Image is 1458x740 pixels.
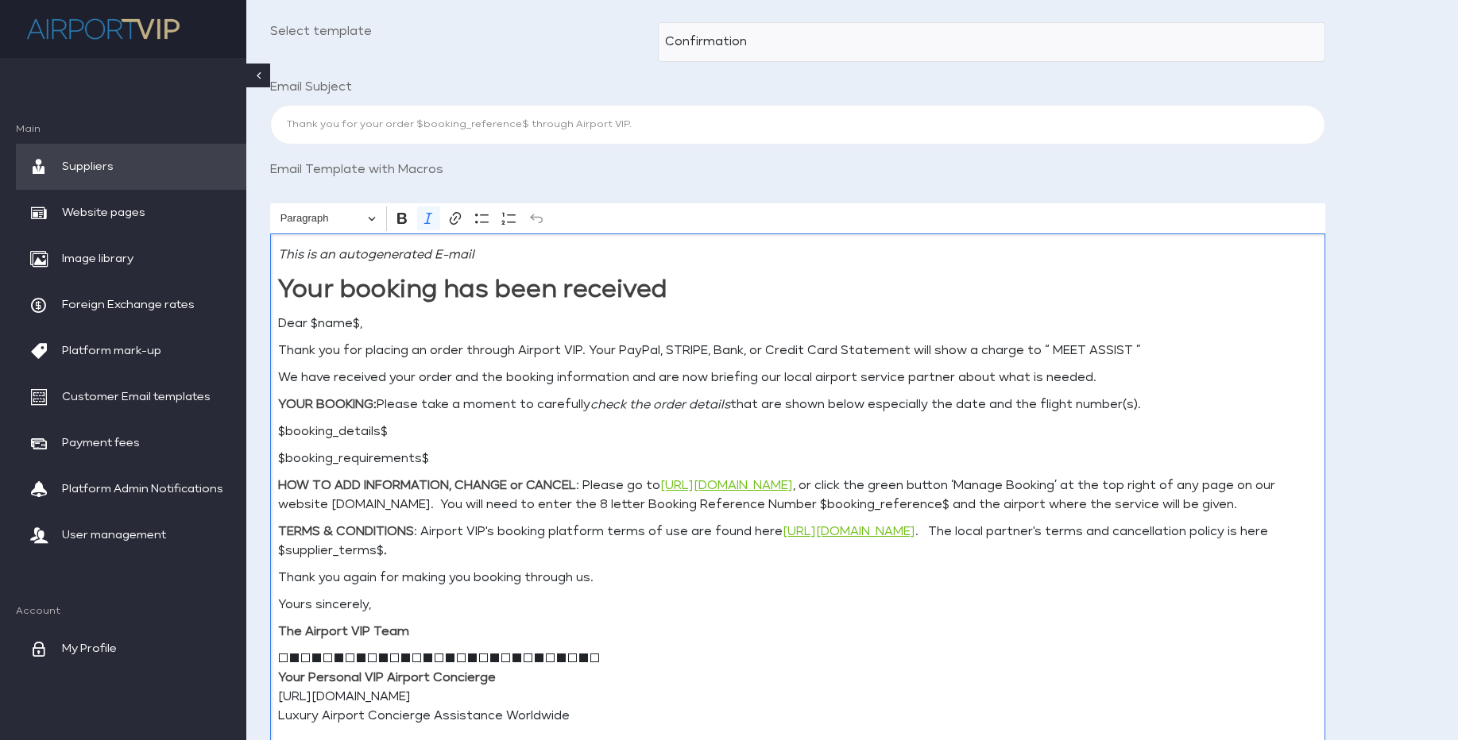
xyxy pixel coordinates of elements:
[265,160,652,179] label: Email Template with Macros
[16,374,246,420] a: Customer Email templates
[265,78,652,97] label: Email Subject
[278,341,1317,360] p: Thank you for placing an order through Airport VIP. Your PayPal, STRIPE, Bank, or Credit Card Sta...
[16,144,246,190] a: Suppliers
[273,206,383,231] button: Paragraph, Heading
[62,466,223,512] span: Platform Admin Notifications
[278,278,667,302] strong: Your booking has been received
[278,672,496,684] strong: Your Personal VIP Airport Concierge
[783,526,915,538] a: [URL][DOMAIN_NAME]
[278,368,1317,387] p: We have received your order and the booking information and are now briefing our local airport se...
[16,512,246,558] a: User management
[278,626,409,638] strong: The Airport VIP Team
[384,545,387,557] strong: .
[16,626,246,672] a: My Profile
[62,144,114,190] span: Suppliers
[278,399,377,410] strong: YOUR BOOKING:
[278,395,1317,414] p: Please take a moment to carefully that are shown below especially the date and the flight number(s).
[62,626,117,672] span: My Profile
[16,328,246,374] a: Platform mark-up
[278,422,1317,441] p: $booking_details$
[62,374,211,420] span: Customer Email templates
[16,606,246,618] span: Account
[278,314,1317,333] p: Dear $name$,
[278,476,1317,515] p: : Please go to , or click the green button ‘Manage Booking’ at the top right of any page on our w...
[16,282,246,328] a: Foreign Exchange rates
[16,236,246,282] a: Image library
[62,512,166,558] span: User management
[16,190,246,236] a: Website pages
[278,526,414,538] strong: TERMS & CONDITIONS
[270,203,1325,233] div: Editor toolbar
[24,12,183,46] img: company logo here
[278,568,1317,588] p: Thank you again for making you booking through us.
[62,190,145,236] span: Website pages
[62,236,133,282] span: Image library
[265,22,652,54] label: Select template
[278,249,474,260] i: This is an autogenerated E-mail
[590,399,730,410] i: check the order details
[16,124,246,136] span: Main
[280,209,363,228] span: Paragraph
[278,449,1317,468] p: $booking_requirements$
[62,282,195,328] span: Foreign Exchange rates
[660,480,793,491] a: [URL][DOMAIN_NAME]
[16,420,246,466] a: Payment fees
[62,420,140,466] span: Payment fees
[16,466,246,512] a: Platform Admin Notifications
[278,522,1317,561] p: : Airport VIP's booking platform terms of use are found here . The local partner's terms and canc...
[278,480,576,491] strong: HOW TO ADD INFORMATION, CHANGE or CANCEL
[62,328,161,374] span: Platform mark-up
[278,595,1317,615] p: Yours sincerely,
